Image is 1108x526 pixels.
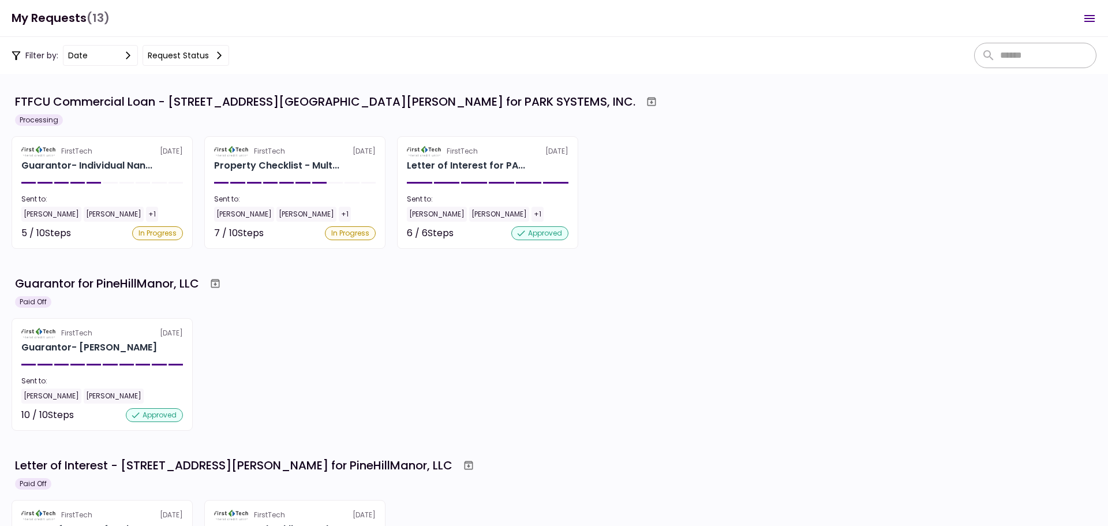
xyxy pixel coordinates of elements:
div: In Progress [325,226,376,240]
button: date [63,45,138,66]
img: Partner logo [407,146,442,156]
div: Letter of Interest for PARK SYSTEMS, INC. 600 Holly Drive Albany [407,159,525,173]
button: Archive workflow [641,91,662,112]
img: Partner logo [214,510,249,520]
div: 7 / 10 Steps [214,226,264,240]
div: FirstTech [61,328,92,338]
img: Partner logo [214,146,249,156]
div: [PERSON_NAME] [84,389,144,404]
div: [PERSON_NAME] [469,207,529,222]
div: FirstTech [254,146,285,156]
div: +1 [531,207,544,222]
div: approved [511,226,568,240]
div: [DATE] [214,510,376,520]
div: Guarantor for PineHillManor, LLC [15,275,199,292]
div: date [68,49,88,62]
img: Partner logo [21,146,57,156]
div: Sent to: [214,194,376,204]
div: 5 / 10 Steps [21,226,71,240]
button: Request status [143,45,229,66]
div: FTFCU Commercial Loan - [STREET_ADDRESS][GEOGRAPHIC_DATA][PERSON_NAME] for PARK SYSTEMS, INC. [15,93,635,110]
div: [PERSON_NAME] [21,389,81,404]
div: [PERSON_NAME] [84,207,144,222]
div: Paid Off [15,478,51,490]
div: FirstTech [447,146,478,156]
h1: My Requests [12,6,110,30]
div: Guarantor- Individual Nancy McKee [21,159,152,173]
div: Property Checklist - Multi-Family 600 Holly Drive [214,159,339,173]
div: Sent to: [21,194,183,204]
div: [PERSON_NAME] [276,207,336,222]
div: [PERSON_NAME] [407,207,467,222]
div: [DATE] [21,328,183,338]
span: (13) [87,6,110,30]
div: [DATE] [21,146,183,156]
div: 6 / 6 Steps [407,226,454,240]
div: [PERSON_NAME] [214,207,274,222]
div: 10 / 10 Steps [21,408,74,422]
div: +1 [339,207,351,222]
button: Archive workflow [458,455,479,476]
button: Archive workflow [205,273,226,294]
div: Filter by: [12,45,229,66]
img: Partner logo [21,510,57,520]
div: [DATE] [21,510,183,520]
div: FirstTech [254,510,285,520]
img: Partner logo [21,328,57,338]
div: FirstTech [61,146,92,156]
div: [DATE] [407,146,568,156]
h2: Guarantor- [PERSON_NAME] [21,341,157,355]
div: In Progress [132,226,183,240]
div: Processing [15,114,63,126]
div: approved [126,408,183,422]
div: +1 [146,207,158,222]
div: Letter of Interest - [STREET_ADDRESS][PERSON_NAME] for PineHillManor, LLC [15,457,452,474]
div: Paid Off [15,296,51,308]
div: Sent to: [21,376,183,386]
button: Open menu [1076,5,1103,32]
div: FirstTech [61,510,92,520]
div: Sent to: [407,194,568,204]
div: [PERSON_NAME] [21,207,81,222]
div: [DATE] [214,146,376,156]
